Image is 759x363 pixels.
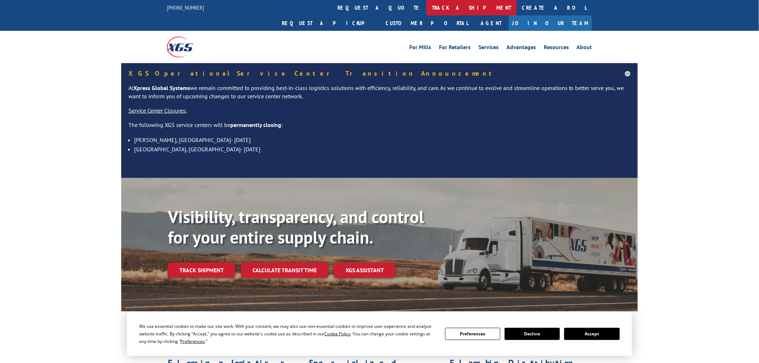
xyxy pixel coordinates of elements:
[334,263,395,278] a: XGS ASSISTANT
[134,135,631,145] li: [PERSON_NAME], [GEOGRAPHIC_DATA]- [DATE]
[505,328,560,340] button: Decline
[577,44,592,52] a: About
[473,15,509,31] a: Agent
[128,70,631,77] h5: XGS Operational Service Center Transition Announcement
[230,121,281,128] strong: permanently closing
[564,328,619,340] button: Accept
[128,121,631,135] p: The following XGS service centers will be :
[134,145,631,154] li: [GEOGRAPHIC_DATA], [GEOGRAPHIC_DATA]- [DATE]
[544,44,569,52] a: Resources
[128,107,187,114] u: Service Center Closures:
[324,331,350,337] span: Cookie Policy
[439,44,471,52] a: For Retailers
[128,84,631,107] p: At we remain committed to providing best-in-class logistics solutions with efficiency, reliabilit...
[380,15,473,31] a: Customer Portal
[509,15,592,31] a: Join Our Team
[167,4,204,11] a: [PHONE_NUMBER]
[241,263,328,278] a: Calculate transit time
[133,84,190,91] strong: Xpress Global Systems
[506,44,536,52] a: Advantages
[180,338,205,344] span: Preferences
[445,328,500,340] button: Preferences
[409,44,431,52] a: For Mills
[478,44,499,52] a: Services
[139,322,436,345] div: We use essential cookies to make our site work. With your consent, we may also use non-essential ...
[168,206,424,249] b: Visibility, transparency, and control for your entire supply chain.
[168,263,235,278] a: Track shipment
[277,15,380,31] a: Request a pickup
[127,312,632,356] div: Cookie Consent Prompt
